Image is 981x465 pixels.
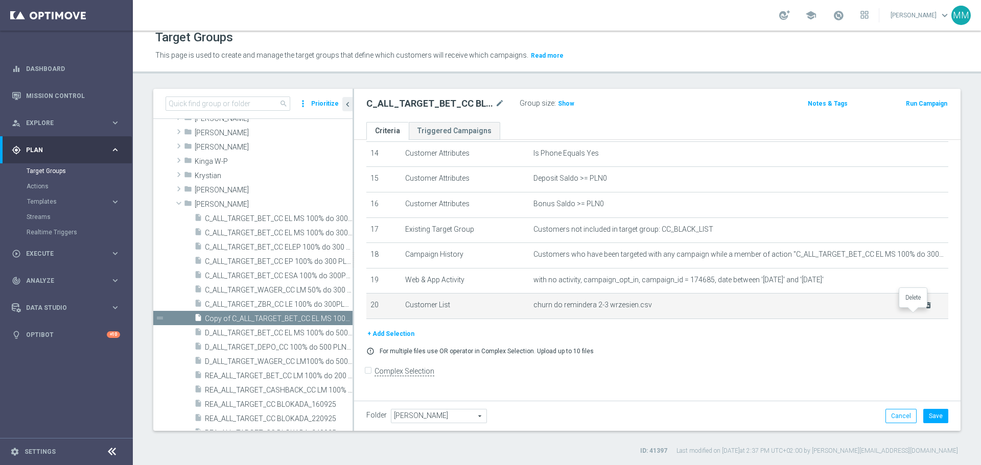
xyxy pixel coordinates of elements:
[27,209,132,225] div: Streams
[27,228,106,236] a: Realtime Triggers
[12,276,110,285] div: Analyze
[807,98,849,109] button: Notes & Tags
[184,170,192,182] i: folder
[401,243,529,268] td: Campaign History
[205,243,353,252] span: C_ALL_TARGET_BET_CC ELEP 100% do 300 PLN_210725
[890,8,951,23] a: [PERSON_NAME]keyboard_arrow_down
[110,303,120,312] i: keyboard_arrow_right
[194,385,202,397] i: insert_drive_file
[27,199,110,205] div: Templates
[366,411,387,420] label: Folder
[310,97,340,111] button: Prioritize
[25,449,56,455] a: Settings
[205,329,353,337] span: D_ALL_TARGET_BET_CC EL MS 100% do 500 PLN_040925
[110,145,120,155] i: keyboard_arrow_right
[194,342,202,354] i: insert_drive_file
[533,301,912,309] span: churn do remindera 2-3 wrzesien.csv
[12,118,21,128] i: person_search
[520,99,554,108] label: Group size
[205,343,353,352] span: D_ALL_TARGET_DEPO_CC 100% do 500 PLN_110825
[923,409,948,423] button: Save
[401,217,529,243] td: Existing Target Group
[533,174,607,183] span: Deposit Saldo >= PLN0
[205,357,353,366] span: D_ALL_TARGET_WAGER_CC LM100% do 500 PLN_180925
[366,192,401,217] td: 16
[205,286,353,295] span: C_ALL_TARGET_WAGER_CC LM 50% do 300 PLN_150925
[366,293,401,319] td: 20
[951,6,971,25] div: MM
[26,278,110,284] span: Analyze
[11,146,121,154] div: gps_fixed Plan keyboard_arrow_right
[195,143,353,152] span: Kasia K.
[110,118,120,128] i: keyboard_arrow_right
[12,249,110,258] div: Execute
[11,304,121,312] button: Data Studio keyboard_arrow_right
[205,414,353,423] span: REA_ALL_TARGET_CC BLOKADA_220925
[195,186,353,194] span: Marcin G
[194,356,202,368] i: insert_drive_file
[194,256,202,268] i: insert_drive_file
[26,321,107,348] a: Optibot
[27,213,106,221] a: Streams
[805,10,816,21] span: school
[12,276,21,285] i: track_changes
[27,198,121,206] div: Templates keyboard_arrow_right
[924,301,932,309] i: delete_forever
[184,156,192,168] i: folder
[194,313,202,325] i: insert_drive_file
[366,217,401,243] td: 17
[205,400,353,409] span: REA_ALL_TARGET_CC BLOKADA_160925
[166,96,290,111] input: Quick find group or folder
[184,199,192,211] i: folder
[184,113,192,125] i: folder
[905,98,948,109] button: Run Campaign
[533,276,824,284] span: with no activity, campaign_opt_in, campaign_id = 174685, date between '[DATE]' and '[DATE]'
[184,185,192,197] i: folder
[205,372,353,380] span: REA_ALL_TARGET_BET_CC LM 100% do 200 PLN_290925
[155,30,233,45] h1: Target Groups
[27,199,100,205] span: Templates
[27,179,132,194] div: Actions
[26,120,110,126] span: Explore
[279,100,288,108] span: search
[194,413,202,425] i: insert_drive_file
[11,92,121,100] button: Mission Control
[26,251,110,257] span: Execute
[110,249,120,258] i: keyboard_arrow_right
[195,129,353,137] span: Kamil R.
[26,82,120,109] a: Mission Control
[205,429,353,437] span: REA_ALL_TARGET_CC BLOKADA_240925
[27,194,132,209] div: Templates
[194,428,202,439] i: insert_drive_file
[375,366,434,376] label: Complex Selection
[27,182,106,190] a: Actions
[12,145,110,155] div: Plan
[194,399,202,411] i: insert_drive_file
[12,145,21,155] i: gps_fixed
[12,303,110,312] div: Data Studio
[194,371,202,382] i: insert_drive_file
[11,331,121,339] button: lightbulb Optibot +10
[409,122,500,140] a: Triggered Campaigns
[401,268,529,293] td: Web & App Activity
[366,328,415,339] button: + Add Selection
[27,163,132,179] div: Target Groups
[11,119,121,127] button: person_search Explore keyboard_arrow_right
[11,277,121,285] button: track_changes Analyze keyboard_arrow_right
[366,243,401,268] td: 18
[533,225,713,234] span: Customers not included in target group: CC_BLACK_LIST
[205,386,353,395] span: REA_ALL_TARGET_CASHBACK_CC LM 100% do 200 PLN_250925
[26,147,110,153] span: Plan
[401,293,529,319] td: Customer List
[380,347,594,355] p: For multiple files use OR operator in Complex Selection. Upload up to 10 files
[184,128,192,139] i: folder
[11,250,121,258] button: play_circle_outline Execute keyboard_arrow_right
[26,55,120,82] a: Dashboard
[195,200,353,209] span: Maria M.
[12,330,21,339] i: lightbulb
[885,409,917,423] button: Cancel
